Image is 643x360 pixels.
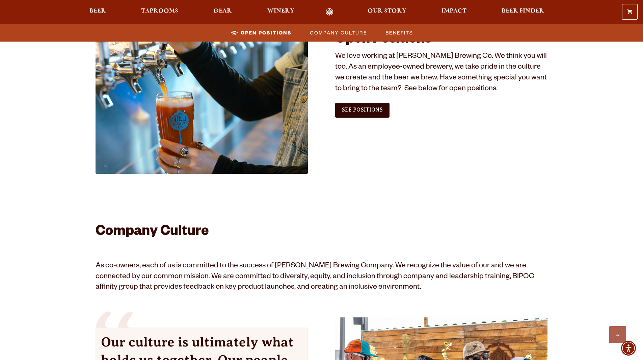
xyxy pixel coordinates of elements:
span: Winery [267,8,294,14]
a: Taprooms [137,8,183,16]
a: Open Positions [227,28,295,38]
a: Odell Home [317,8,342,16]
span: Beer [89,8,106,14]
div: Accessibility Menu [621,341,636,356]
a: Our Story [363,8,411,16]
a: Gear [209,8,236,16]
span: Gear [213,8,232,14]
a: Company Culture [306,28,371,38]
a: Beer [85,8,110,16]
span: See Positions [342,107,383,113]
span: Our Story [368,8,406,14]
a: Beer Finder [497,8,548,16]
a: See Positions [335,103,390,118]
span: As co-owners, each of us is committed to the success of [PERSON_NAME] Brewing Company. We recogni... [96,262,534,292]
p: We love working at [PERSON_NAME] Brewing Co. We think you will too. As an employee-owned brewery,... [335,52,548,95]
a: Benefits [381,28,417,38]
span: Company Culture [310,28,367,38]
span: Taprooms [141,8,178,14]
a: Scroll to top [609,326,626,343]
span: Impact [441,8,466,14]
span: Beer Finder [502,8,544,14]
span: Benefits [385,28,413,38]
a: Winery [263,8,299,16]
h2: Company Culture [96,224,548,241]
a: Impact [437,8,471,16]
img: Jobs_1 [96,32,308,174]
span: Open Positions [241,28,292,38]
